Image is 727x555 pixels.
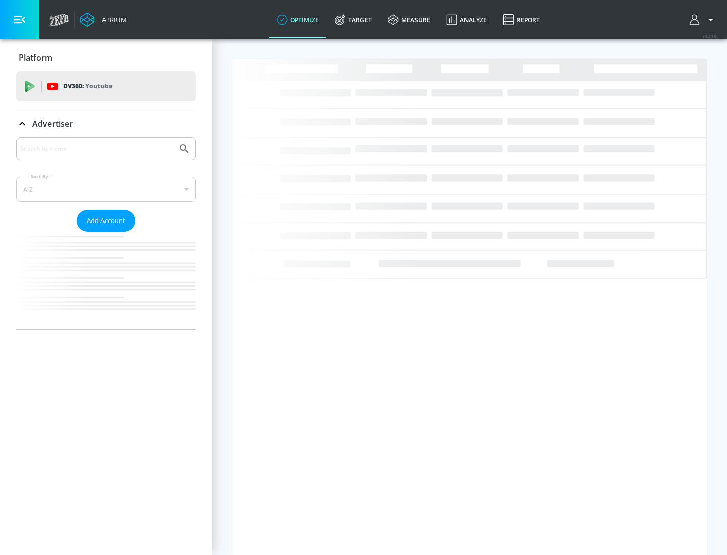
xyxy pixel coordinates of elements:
[85,81,112,91] p: Youtube
[32,118,73,129] p: Advertiser
[16,177,196,202] div: A-Z
[380,2,438,38] a: measure
[327,2,380,38] a: Target
[16,43,196,72] div: Platform
[29,173,50,180] label: Sort By
[16,109,196,138] div: Advertiser
[20,142,173,155] input: Search by name
[16,71,196,101] div: DV360: Youtube
[495,2,548,38] a: Report
[98,15,127,24] div: Atrium
[63,81,112,92] p: DV360:
[16,232,196,329] nav: list of Advertiser
[703,33,717,39] span: v 4.24.0
[87,215,125,227] span: Add Account
[80,12,127,27] a: Atrium
[77,210,135,232] button: Add Account
[19,52,53,63] p: Platform
[438,2,495,38] a: Analyze
[16,137,196,329] div: Advertiser
[269,2,327,38] a: optimize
